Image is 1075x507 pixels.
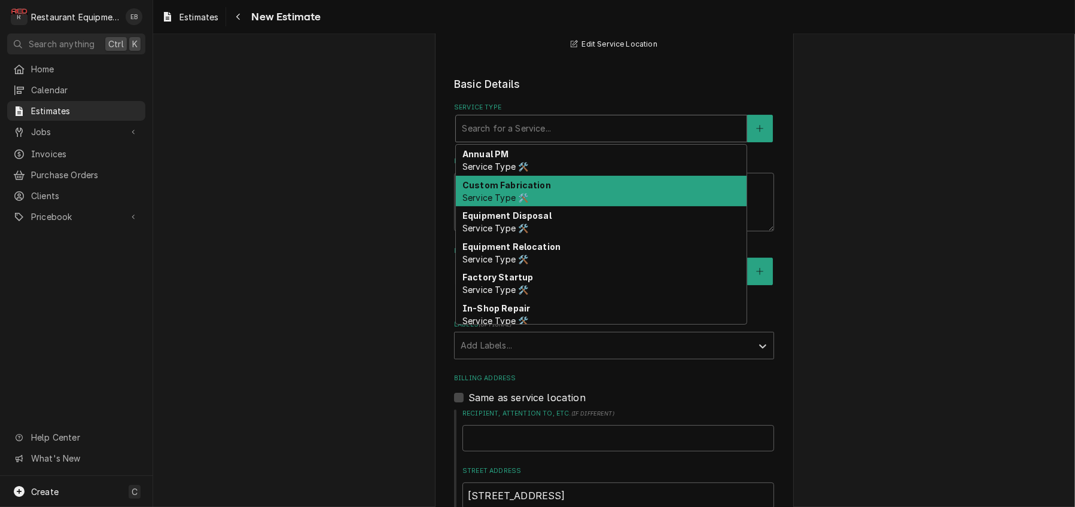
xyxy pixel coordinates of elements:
[31,105,139,117] span: Estimates
[7,186,145,206] a: Clients
[11,8,28,25] div: R
[462,180,551,190] strong: Custom Fabrication
[462,149,508,159] strong: Annual PM
[747,258,772,285] button: Create New Equipment
[454,374,774,383] label: Billing Address
[229,7,248,26] button: Navigate back
[462,161,528,172] span: Service Type 🛠️
[462,223,528,233] span: Service Type 🛠️
[7,207,145,227] a: Go to Pricebook
[462,466,774,476] label: Street Address
[248,9,321,25] span: New Estimate
[454,103,774,142] div: Service Type
[179,11,218,23] span: Estimates
[31,63,139,75] span: Home
[454,320,774,329] label: Labels
[454,157,774,231] div: Reason For Call
[31,169,139,181] span: Purchase Orders
[468,390,586,405] label: Same as service location
[7,427,145,447] a: Go to Help Center
[31,84,139,96] span: Calendar
[747,115,772,142] button: Create New Service
[454,246,774,256] label: Equipment
[29,38,95,50] span: Search anything
[454,320,774,359] div: Labels
[454,157,774,166] label: Reason For Call
[454,246,774,306] div: Equipment
[756,267,763,276] svg: Create New Equipment
[7,33,145,54] button: Search anythingCtrlK
[7,448,145,468] a: Go to What's New
[462,254,528,264] span: Service Type 🛠️
[7,80,145,100] a: Calendar
[462,303,530,313] strong: In-Shop Repair
[756,124,763,133] svg: Create New Service
[462,409,774,419] label: Recipient, Attention To, etc.
[454,103,774,112] label: Service Type
[454,77,774,92] legend: Basic Details
[7,165,145,185] a: Purchase Orders
[462,242,561,252] strong: Equipment Relocation
[126,8,142,25] div: EB
[7,122,145,142] a: Go to Jobs
[462,409,774,451] div: Recipient, Attention To, etc.
[31,190,139,202] span: Clients
[132,38,138,50] span: K
[31,148,139,160] span: Invoices
[7,101,145,121] a: Estimates
[462,285,528,295] span: Service Type 🛠️
[157,7,223,27] a: Estimates
[462,193,528,203] span: Service Type 🛠️
[31,431,138,444] span: Help Center
[7,144,145,164] a: Invoices
[108,38,124,50] span: Ctrl
[462,210,552,221] strong: Equipment Disposal
[569,37,659,52] button: Edit Service Location
[462,272,533,282] strong: Factory Startup
[126,8,142,25] div: Emily Bird's Avatar
[31,126,121,138] span: Jobs
[7,59,145,79] a: Home
[31,210,121,223] span: Pricebook
[571,410,614,417] span: ( if different )
[11,8,28,25] div: Restaurant Equipment Diagnostics's Avatar
[462,316,528,326] span: Service Type 🛠️
[31,11,119,23] div: Restaurant Equipment Diagnostics
[132,485,138,498] span: C
[31,452,138,465] span: What's New
[31,487,59,497] span: Create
